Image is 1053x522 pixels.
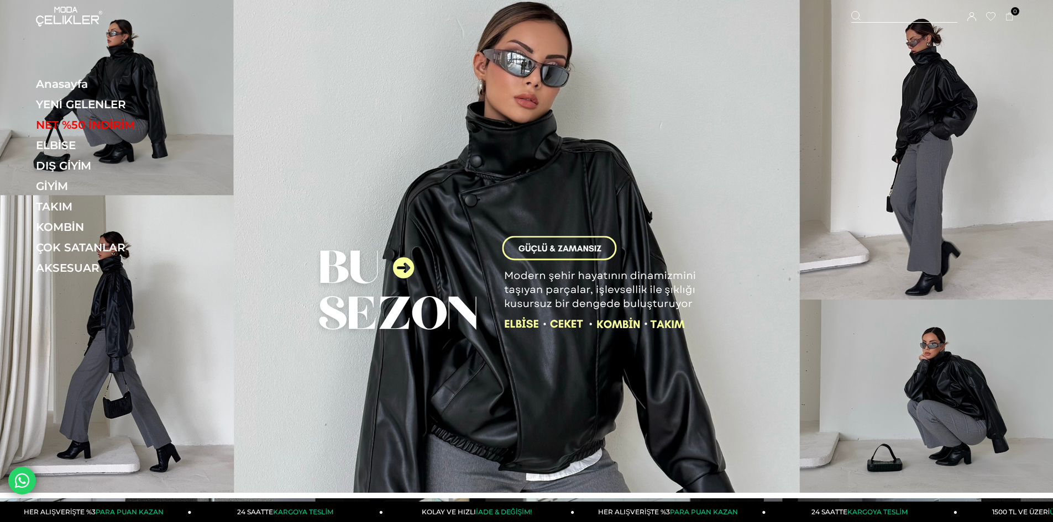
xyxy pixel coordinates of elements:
[36,261,188,275] a: AKSESUAR
[36,77,188,91] a: Anasayfa
[574,502,766,522] a: HER ALIŞVERİŞTE %3PARA PUAN KAZAN
[36,159,188,172] a: DIŞ GİYİM
[273,508,333,516] span: KARGOYA TESLİM
[383,502,574,522] a: KOLAY VE HIZLIİADE & DEĞİŞİM!
[36,180,188,193] a: GİYİM
[847,508,907,516] span: KARGOYA TESLİM
[36,98,188,111] a: YENİ GELENLER
[1005,13,1014,21] a: 0
[36,118,188,131] a: NET %50 İNDİRİM
[192,502,383,522] a: 24 SAATTEKARGOYA TESLİM
[36,220,188,234] a: KOMBİN
[36,241,188,254] a: ÇOK SATANLAR
[766,502,957,522] a: 24 SAATTEKARGOYA TESLİM
[36,139,188,152] a: ELBİSE
[1011,7,1019,15] span: 0
[670,508,738,516] span: PARA PUAN KAZAN
[36,200,188,213] a: TAKIM
[96,508,164,516] span: PARA PUAN KAZAN
[476,508,531,516] span: İADE & DEĞİŞİM!
[36,7,102,27] img: logo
